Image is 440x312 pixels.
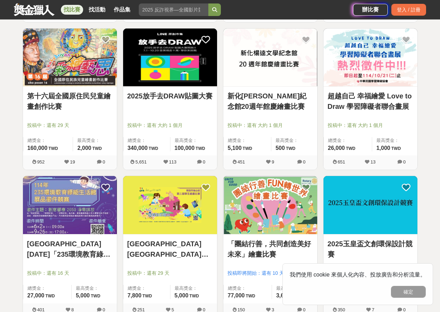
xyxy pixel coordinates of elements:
span: 投稿即將開始：還有 10 天 [227,270,313,277]
span: 26,000 [328,145,345,151]
a: 找比賽 [61,5,83,15]
span: 9 [272,159,274,165]
span: 2,000 [77,145,91,151]
span: 100,000 [175,145,195,151]
span: 7,800 [128,293,142,298]
span: 0 [203,159,205,165]
input: 2025 反詐視界—全國影片競賽 [139,3,208,16]
span: 5,000 [175,293,189,298]
img: Cover Image [123,176,217,234]
span: 最高獎金： [175,285,213,292]
span: TWD [190,294,199,298]
img: Cover Image [223,176,317,234]
span: 投稿中：還有 29 天 [127,270,213,277]
img: Cover Image [23,29,117,87]
span: 最高獎金： [175,137,213,144]
span: 投稿中：還有 大約 1 個月 [328,122,413,129]
span: 5,651 [135,159,147,165]
span: TWD [391,146,401,151]
span: 340,000 [128,145,148,151]
span: 5,000 [76,293,90,298]
span: 最高獎金： [77,137,112,144]
span: TWD [48,146,58,151]
span: 0 [103,159,105,165]
span: 160,000 [27,145,48,151]
span: TWD [346,146,355,151]
span: TWD [243,146,252,151]
span: 總獎金： [128,285,166,292]
span: TWD [286,146,295,151]
span: 最高獎金： [276,285,313,292]
div: 登入 / 註冊 [391,4,426,16]
img: Cover Image [123,29,217,87]
span: 13 [370,159,375,165]
span: 1,000 [376,145,390,151]
span: 總獎金： [228,285,267,292]
span: 投稿中：還有 29 天 [27,122,113,129]
span: 500 [275,145,285,151]
span: 最高獎金： [76,285,113,292]
a: 第十六屆全國原住民兒童繪畫創作比賽 [27,91,113,112]
a: 2025玉皇盃文創環保設計競賽 [328,239,413,259]
span: 0 [303,159,305,165]
a: Cover Image [323,176,417,234]
span: TWD [92,146,102,151]
span: 0 [403,159,406,165]
a: 作品集 [111,5,133,15]
span: 451 [238,159,245,165]
span: 總獎金： [27,285,67,292]
button: 確定 [391,286,426,298]
a: Cover Image [23,176,117,234]
span: 113 [169,159,177,165]
span: 651 [338,159,345,165]
span: 19 [70,159,75,165]
a: Cover Image [223,176,317,234]
span: 總獎金： [328,137,368,144]
span: 77,000 [228,293,245,298]
a: 辦比賽 [353,4,388,16]
span: 最高獎金： [275,137,313,144]
span: 投稿中：還有 大約 1 個月 [227,122,313,129]
a: 「團結行善，共同創造美好未來」繪畫比賽 [227,239,313,259]
span: TWD [149,146,158,151]
img: Cover Image [323,176,417,234]
a: 2025放手去DRAW貼圖大賽 [127,91,213,101]
span: 5,100 [228,145,242,151]
span: TWD [91,294,100,298]
img: Cover Image [23,176,117,234]
span: 總獎金： [128,137,166,144]
span: 最高獎金： [376,137,413,144]
a: 超越自己 幸福繪愛 Love to Draw 學習障礙者聯合畫展 [328,91,413,112]
span: 我們使用 cookie 來個人化內容、投放廣告和分析流量。 [290,272,426,278]
a: 找活動 [86,5,108,15]
span: TWD [143,294,152,298]
span: 投稿中：還有 16 天 [27,270,113,277]
span: 27,000 [27,293,45,298]
a: 新化[PERSON_NAME]紀念館20週年館慶繪畫比賽 [227,91,313,112]
span: TWD [195,146,205,151]
span: 3,600 [276,293,290,298]
span: 總獎金： [27,137,69,144]
a: [GEOGRAPHIC_DATA][DATE]「235環境教育綠能生活館」展品徵件競賽 [27,239,113,259]
a: Cover Image [123,176,217,234]
a: [GEOGRAPHIC_DATA][GEOGRAPHIC_DATA]第二屆學生繪畫比賽 [127,239,213,259]
span: 952 [37,159,45,165]
img: Cover Image [323,29,417,87]
img: Cover Image [223,29,317,87]
span: TWD [246,294,255,298]
span: 總獎金： [228,137,267,144]
span: TWD [45,294,55,298]
span: 投稿中：還有 大約 1 個月 [127,122,213,129]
